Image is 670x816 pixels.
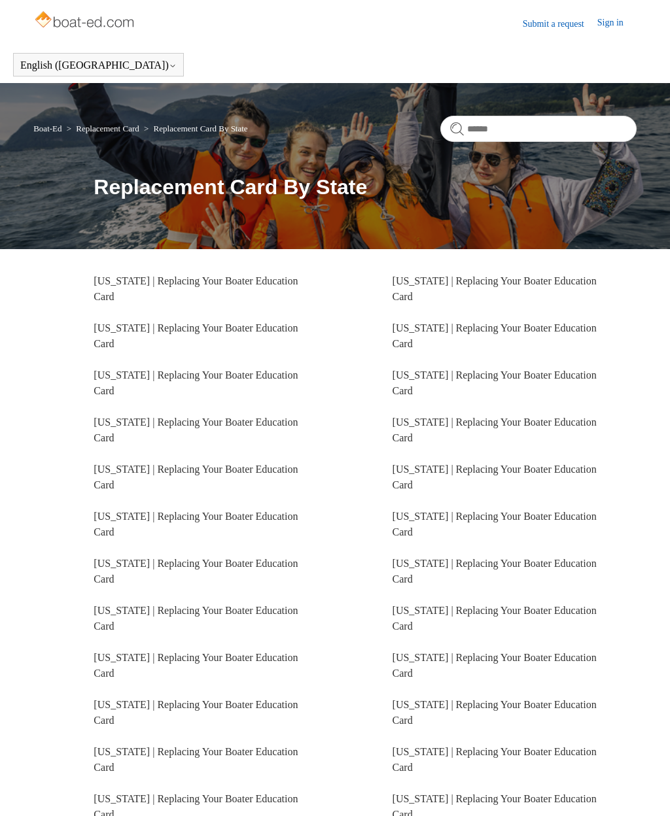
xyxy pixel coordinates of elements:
[393,605,597,632] a: [US_STATE] | Replacing Your Boater Education Card
[393,275,597,302] a: [US_STATE] | Replacing Your Boater Education Card
[33,8,137,34] img: Boat-Ed Help Center home page
[94,275,298,302] a: [US_STATE] | Replacing Your Boater Education Card
[393,699,597,726] a: [US_STATE] | Replacing Your Boater Education Card
[33,124,62,133] a: Boat-Ed
[94,699,298,726] a: [US_STATE] | Replacing Your Boater Education Card
[94,605,298,632] a: [US_STATE] | Replacing Your Boater Education Card
[94,652,298,679] a: [US_STATE] | Replacing Your Boater Education Card
[393,558,597,585] a: [US_STATE] | Replacing Your Boater Education Card
[94,558,298,585] a: [US_STATE] | Replacing Your Boater Education Card
[64,124,141,133] li: Replacement Card
[94,171,636,203] h1: Replacement Card By State
[94,369,298,396] a: [US_STATE] | Replacing Your Boater Education Card
[33,124,64,133] li: Boat-Ed
[393,511,597,537] a: [US_STATE] | Replacing Your Boater Education Card
[94,746,298,773] a: [US_STATE] | Replacing Your Boater Education Card
[393,746,597,773] a: [US_STATE] | Replacing Your Boater Education Card
[523,17,597,31] a: Submit a request
[94,511,298,537] a: [US_STATE] | Replacing Your Boater Education Card
[393,464,597,490] a: [US_STATE] | Replacing Your Boater Education Card
[94,464,298,490] a: [US_STATE] | Replacing Your Boater Education Card
[626,772,660,806] div: Live chat
[141,124,248,133] li: Replacement Card By State
[393,416,597,443] a: [US_STATE] | Replacing Your Boater Education Card
[20,59,177,71] button: English ([GEOGRAPHIC_DATA])
[76,124,139,133] a: Replacement Card
[393,652,597,679] a: [US_STATE] | Replacing Your Boater Education Card
[94,322,298,349] a: [US_STATE] | Replacing Your Boater Education Card
[440,116,637,142] input: Search
[393,322,597,349] a: [US_STATE] | Replacing Your Boater Education Card
[393,369,597,396] a: [US_STATE] | Replacing Your Boater Education Card
[597,16,637,31] a: Sign in
[94,416,298,443] a: [US_STATE] | Replacing Your Boater Education Card
[154,124,248,133] a: Replacement Card By State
